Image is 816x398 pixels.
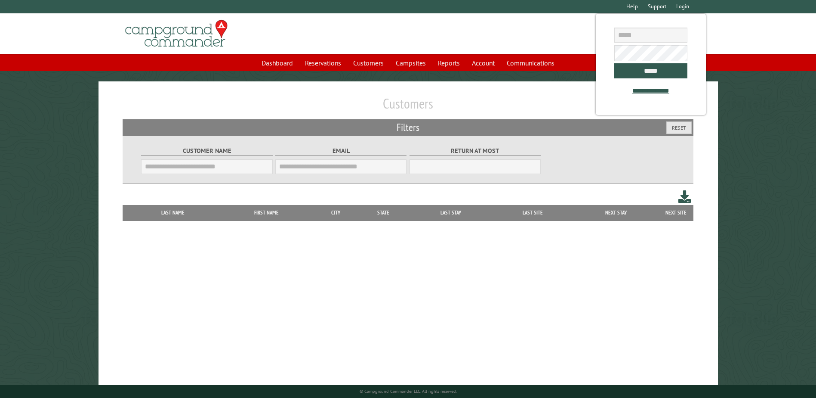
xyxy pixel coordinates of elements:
[123,17,230,50] img: Campground Commander
[502,55,560,71] a: Communications
[314,205,357,221] th: City
[141,146,272,156] label: Customer Name
[410,146,541,156] label: Return at most
[666,121,692,134] button: Reset
[573,205,659,221] th: Next Stay
[219,205,314,221] th: First Name
[659,205,693,221] th: Next Site
[467,55,500,71] a: Account
[492,205,573,221] th: Last Site
[678,189,691,205] a: Download this customer list (.csv)
[357,205,410,221] th: State
[123,119,693,136] h2: Filters
[275,146,406,156] label: Email
[127,205,219,221] th: Last Name
[123,95,693,119] h1: Customers
[391,55,431,71] a: Campsites
[256,55,298,71] a: Dashboard
[300,55,346,71] a: Reservations
[348,55,389,71] a: Customers
[410,205,493,221] th: Last Stay
[360,389,457,394] small: © Campground Commander LLC. All rights reserved.
[433,55,465,71] a: Reports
